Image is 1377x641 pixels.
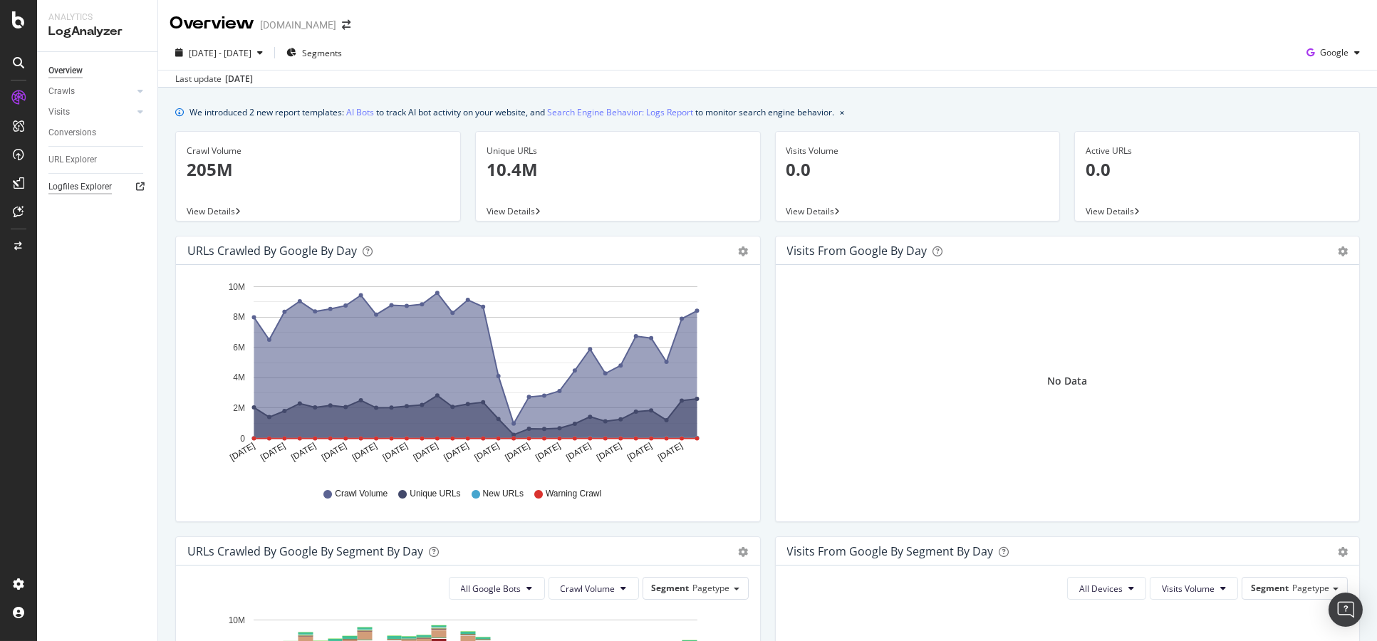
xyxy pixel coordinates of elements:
div: URL Explorer [48,152,97,167]
div: Visits from Google by day [787,244,927,258]
button: Crawl Volume [549,577,639,600]
text: [DATE] [625,441,654,463]
span: Pagetype [1292,582,1329,594]
div: Logfiles Explorer [48,179,112,194]
span: Visits Volume [1162,583,1215,595]
span: Pagetype [693,582,730,594]
text: 6M [233,343,245,353]
button: close banner [836,102,848,123]
div: Visits [48,105,70,120]
a: AI Bots [346,105,374,120]
div: No Data [1047,374,1087,388]
p: 205M [187,157,450,182]
div: Active URLs [1086,145,1349,157]
button: Visits Volume [1150,577,1238,600]
div: gear [739,246,749,256]
text: 4M [233,373,245,383]
div: URLs Crawled by Google By Segment By Day [187,544,423,558]
text: 2M [233,403,245,413]
text: [DATE] [564,441,593,463]
a: Search Engine Behavior: Logs Report [547,105,693,120]
text: [DATE] [320,441,348,463]
span: View Details [1086,205,1134,217]
span: View Details [187,205,235,217]
button: Segments [281,41,348,64]
text: [DATE] [228,441,256,463]
p: 0.0 [786,157,1049,182]
text: 10M [229,615,245,625]
span: Crawl Volume [561,583,615,595]
div: Visits from Google By Segment By Day [787,544,994,558]
a: Logfiles Explorer [48,179,147,194]
div: Last update [175,73,253,85]
div: [DOMAIN_NAME] [260,18,336,32]
text: [DATE] [289,441,318,463]
text: [DATE] [503,441,531,463]
div: arrow-right-arrow-left [342,20,350,30]
span: New URLs [483,488,524,500]
a: Crawls [48,84,133,99]
span: Warning Crawl [546,488,601,500]
text: 0 [240,434,245,444]
span: Unique URLs [410,488,460,500]
a: Conversions [48,125,147,140]
div: Conversions [48,125,96,140]
div: Open Intercom Messenger [1329,593,1363,627]
div: Crawls [48,84,75,99]
div: [DATE] [225,73,253,85]
div: Crawl Volume [187,145,450,157]
a: Visits [48,105,133,120]
text: [DATE] [259,441,287,463]
div: gear [1338,246,1348,256]
p: 0.0 [1086,157,1349,182]
text: [DATE] [381,441,410,463]
span: Crawl Volume [335,488,388,500]
span: Segments [302,47,342,59]
div: gear [739,547,749,557]
span: Segment [1251,582,1289,594]
div: We introduced 2 new report templates: to track AI bot activity on your website, and to monitor se... [189,105,834,120]
button: [DATE] - [DATE] [170,41,269,64]
text: [DATE] [534,441,562,463]
span: [DATE] - [DATE] [189,47,251,59]
div: Unique URLs [487,145,749,157]
text: [DATE] [595,441,623,463]
text: 8M [233,313,245,323]
div: LogAnalyzer [48,24,146,40]
button: All Devices [1067,577,1146,600]
div: Analytics [48,11,146,24]
span: View Details [786,205,835,217]
text: 10M [229,282,245,292]
text: [DATE] [412,441,440,463]
span: Google [1320,46,1349,58]
text: [DATE] [656,441,685,463]
div: gear [1338,547,1348,557]
span: All Devices [1079,583,1123,595]
span: View Details [487,205,535,217]
div: Overview [170,11,254,36]
text: [DATE] [473,441,502,463]
div: info banner [175,105,1360,120]
div: URLs Crawled by Google by day [187,244,357,258]
a: URL Explorer [48,152,147,167]
a: Overview [48,63,147,78]
p: 10.4M [487,157,749,182]
button: All Google Bots [449,577,545,600]
text: [DATE] [350,441,379,463]
div: Overview [48,63,83,78]
div: Visits Volume [786,145,1049,157]
button: Google [1301,41,1366,64]
span: Segment [652,582,690,594]
text: [DATE] [442,441,471,463]
span: All Google Bots [461,583,521,595]
svg: A chart. [187,276,742,474]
